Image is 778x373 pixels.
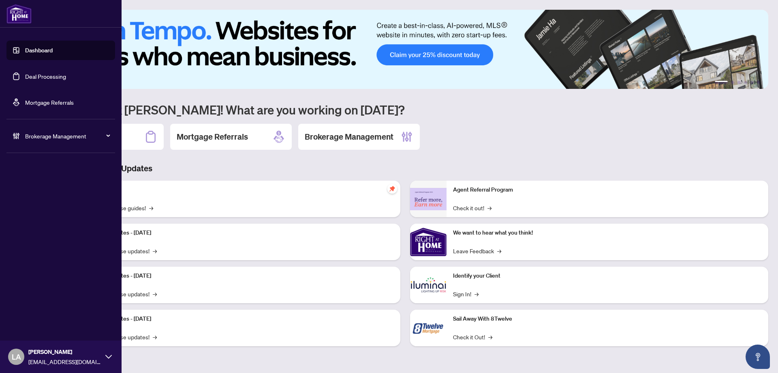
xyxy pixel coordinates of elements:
img: We want to hear what you think! [410,224,447,260]
span: LA [12,351,21,362]
img: logo [6,4,32,24]
p: Agent Referral Program [453,185,762,194]
p: Platform Updates - [DATE] [85,272,394,280]
button: Open asap [746,345,770,369]
a: Check it Out!→ [453,332,492,341]
span: → [153,246,157,255]
span: → [474,289,479,298]
h2: Brokerage Management [305,131,393,142]
span: → [153,289,157,298]
button: 4 [744,81,747,84]
a: Leave Feedback→ [453,246,501,255]
img: Sail Away With 8Twelve [410,310,447,346]
button: 6 [757,81,760,84]
span: → [153,332,157,341]
span: → [149,203,153,212]
span: [PERSON_NAME] [28,347,101,356]
img: Slide 0 [42,10,768,89]
p: Platform Updates - [DATE] [85,229,394,237]
span: pushpin [387,184,397,194]
p: Sail Away With 8Twelve [453,315,762,323]
p: Identify your Client [453,272,762,280]
button: 1 [715,81,728,84]
img: Agent Referral Program [410,188,447,210]
span: → [497,246,501,255]
button: 5 [750,81,754,84]
a: Mortgage Referrals [25,99,74,106]
span: Brokerage Management [25,132,109,140]
p: Platform Updates - [DATE] [85,315,394,323]
a: Sign In!→ [453,289,479,298]
p: Self-Help [85,185,394,194]
img: Identify your Client [410,267,447,303]
a: Check it out!→ [453,203,492,212]
h1: Welcome back [PERSON_NAME]! What are you working on [DATE]? [42,102,768,117]
h3: Brokerage & Industry Updates [42,163,768,174]
p: We want to hear what you think! [453,229,762,237]
a: Deal Processing [25,73,66,80]
a: Dashboard [25,47,53,54]
button: 3 [737,81,741,84]
span: [EMAIL_ADDRESS][DOMAIN_NAME] [28,357,101,366]
span: → [488,332,492,341]
button: 2 [731,81,734,84]
h2: Mortgage Referrals [177,131,248,142]
span: → [487,203,492,212]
